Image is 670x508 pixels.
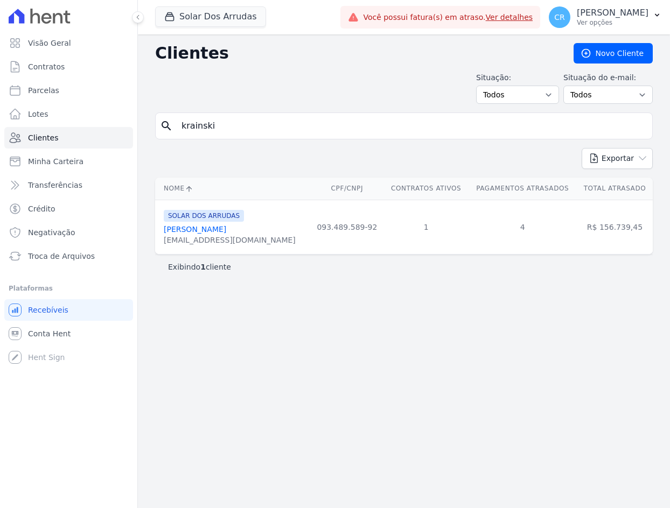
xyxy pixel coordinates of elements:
[4,127,133,149] a: Clientes
[4,222,133,243] a: Negativação
[563,72,653,83] label: Situação do e-mail:
[4,56,133,77] a: Contratos
[468,200,576,254] td: 4
[486,13,533,22] a: Ver detalhes
[4,174,133,196] a: Transferências
[28,305,68,315] span: Recebíveis
[168,262,231,272] p: Exibindo cliente
[310,178,384,200] th: CPF/CNPJ
[4,32,133,54] a: Visão Geral
[577,200,653,254] td: R$ 156.739,45
[310,200,384,254] td: 093.489.589-92
[582,148,653,169] button: Exportar
[28,328,71,339] span: Conta Hent
[155,6,266,27] button: Solar Dos Arrudas
[4,245,133,267] a: Troca de Arquivos
[468,178,576,200] th: Pagamentos Atrasados
[200,263,206,271] b: 1
[28,251,95,262] span: Troca de Arquivos
[4,323,133,344] a: Conta Hent
[4,198,133,220] a: Crédito
[28,132,58,143] span: Clientes
[164,210,244,222] span: SOLAR DOS ARRUDAS
[574,43,653,63] a: Novo Cliente
[476,72,559,83] label: Situação:
[4,299,133,321] a: Recebíveis
[164,225,226,234] a: [PERSON_NAME]
[363,12,533,23] span: Você possui fatura(s) em atraso.
[384,200,469,254] td: 1
[4,80,133,101] a: Parcelas
[540,2,670,32] button: CR [PERSON_NAME] Ver opções
[4,103,133,125] a: Lotes
[175,115,648,137] input: Buscar por nome, CPF ou e-mail
[577,18,648,27] p: Ver opções
[28,156,83,167] span: Minha Carteira
[384,178,469,200] th: Contratos Ativos
[28,227,75,238] span: Negativação
[28,85,59,96] span: Parcelas
[28,61,65,72] span: Contratos
[164,235,296,245] div: [EMAIL_ADDRESS][DOMAIN_NAME]
[577,178,653,200] th: Total Atrasado
[28,38,71,48] span: Visão Geral
[9,282,129,295] div: Plataformas
[554,13,565,21] span: CR
[28,180,82,190] span: Transferências
[28,109,48,119] span: Lotes
[155,178,310,200] th: Nome
[4,151,133,172] a: Minha Carteira
[160,119,173,132] i: search
[155,44,556,63] h2: Clientes
[28,203,55,214] span: Crédito
[577,8,648,18] p: [PERSON_NAME]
